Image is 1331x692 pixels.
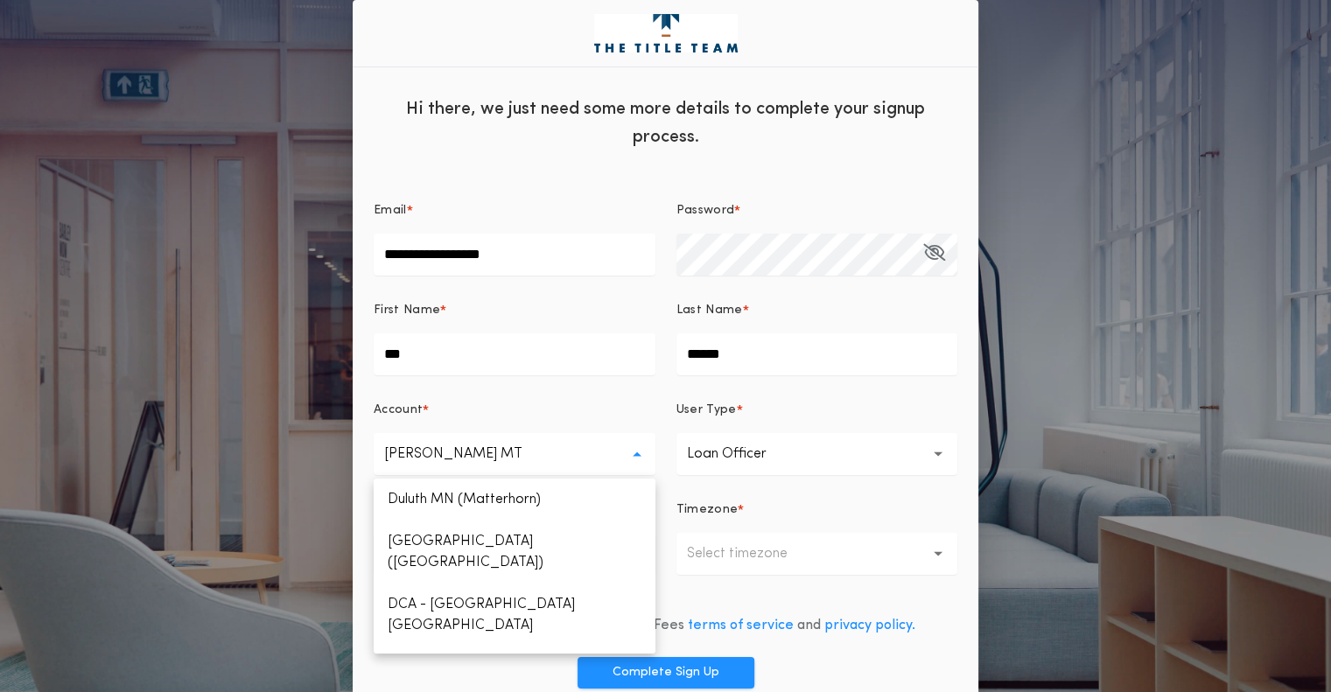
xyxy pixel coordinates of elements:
p: Timezone [676,501,739,519]
p: [PERSON_NAME] MT [384,444,550,465]
div: Hi there, we just need some more details to complete your signup process. [353,81,978,160]
p: User Type [676,402,737,419]
p: Password [676,202,735,220]
div: By signing up, you agree to 24|Seven Fees and [417,615,915,636]
p: Loan Officer [687,444,795,465]
p: Last Name [676,302,743,319]
p: [GEOGRAPHIC_DATA] [374,647,655,689]
p: Email [374,202,407,220]
p: Account [374,402,423,419]
ul: [PERSON_NAME] MT [374,479,655,654]
img: logo [594,14,738,52]
button: Complete Sign Up [578,657,754,689]
p: Duluth MN (Matterhorn) [374,479,655,521]
button: Password* [923,234,945,276]
input: Last Name* [676,333,958,375]
a: privacy policy. [824,619,915,633]
p: DCA - [GEOGRAPHIC_DATA] [GEOGRAPHIC_DATA] [374,584,655,647]
input: First Name* [374,333,655,375]
p: Select timezone [687,543,816,564]
button: Select timezone [676,533,958,575]
input: Password* [676,234,958,276]
p: [GEOGRAPHIC_DATA] ([GEOGRAPHIC_DATA]) [374,521,655,584]
button: Loan Officer [676,433,958,475]
input: Email* [374,234,655,276]
button: [PERSON_NAME] MT [374,433,655,475]
p: First Name [374,302,440,319]
a: terms of service [688,619,794,633]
